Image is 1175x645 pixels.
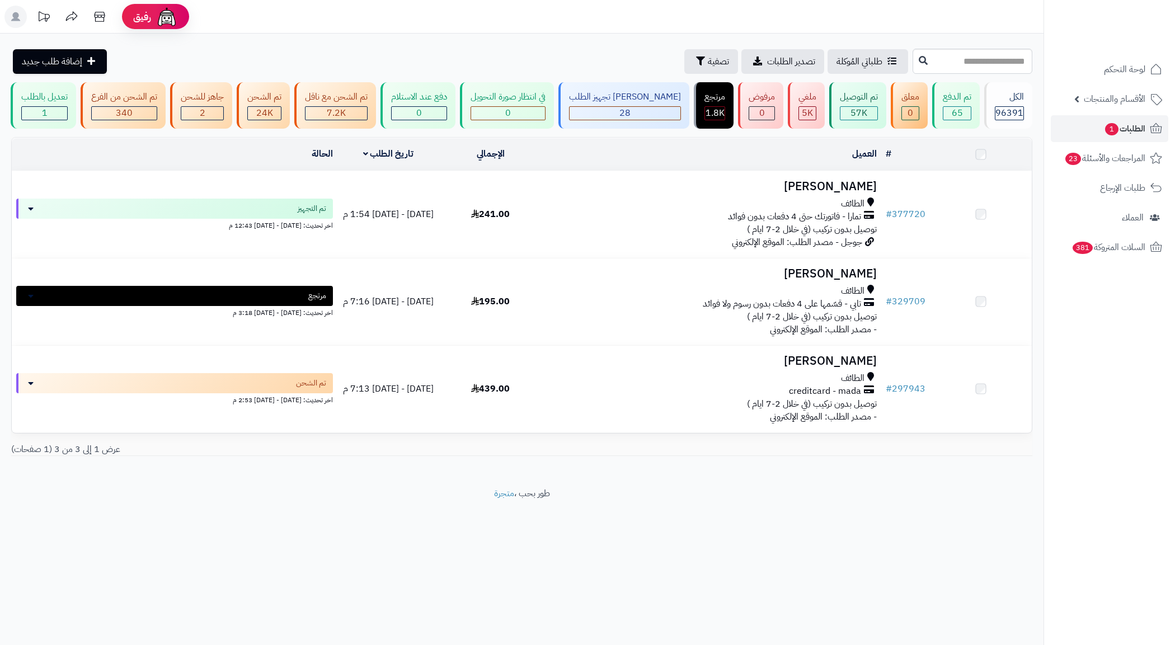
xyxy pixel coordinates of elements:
a: معلق 0 [889,82,930,129]
span: توصيل بدون تركيب (في خلال 2-7 ايام ) [747,223,877,236]
span: 2 [200,106,205,120]
div: تم الشحن [247,91,281,103]
span: طلبات الإرجاع [1100,180,1145,196]
a: الطلبات1 [1051,115,1168,142]
a: تم الشحن من الفرع 340 [78,82,168,129]
div: مرفوض [749,91,775,103]
span: 7.2K [327,106,346,120]
div: عرض 1 إلى 3 من 3 (1 صفحات) [3,443,522,456]
span: الطائف [841,197,864,210]
span: مرتجع [308,290,326,302]
span: 1.8K [706,106,725,120]
span: 0 [416,106,422,120]
div: 0 [392,107,446,120]
span: السلات المتروكة [1071,239,1145,255]
div: 7222 [305,107,367,120]
span: 0 [759,106,765,120]
span: 28 [619,106,631,120]
span: الطلبات [1104,121,1145,136]
div: معلق [901,91,919,103]
div: تم الدفع [943,91,971,103]
div: 0 [902,107,919,120]
div: 24017 [248,107,281,120]
a: جاهز للشحن 2 [168,82,234,129]
div: اخر تحديث: [DATE] - [DATE] 12:43 م [16,219,333,230]
span: 5K [802,106,813,120]
span: المراجعات والأسئلة [1064,150,1145,166]
div: ملغي [798,91,816,103]
a: طلباتي المُوكلة [828,49,908,74]
div: 0 [471,107,545,120]
span: تمارا - فاتورتك حتى 4 دفعات بدون فوائد [728,210,861,223]
td: - مصدر الطلب: الموقع الإلكتروني [542,258,881,345]
div: جاهز للشحن [181,91,224,103]
span: طلباتي المُوكلة [836,55,882,68]
div: اخر تحديث: [DATE] - [DATE] 2:53 م [16,393,333,405]
span: 24K [256,106,273,120]
a: مرتجع 1.8K [692,82,736,129]
a: تم التوصيل 57K [827,82,889,129]
span: 241.00 [471,208,510,221]
a: العملاء [1051,204,1168,231]
div: 0 [749,107,774,120]
div: 340 [92,107,157,120]
div: تعديل بالطلب [21,91,68,103]
div: مرتجع [704,91,725,103]
span: 96391 [995,106,1023,120]
h3: [PERSON_NAME] [546,355,877,368]
a: مرفوض 0 [736,82,786,129]
div: دفع عند الاستلام [391,91,447,103]
a: الكل96391 [982,82,1035,129]
h3: [PERSON_NAME] [546,180,877,193]
a: لوحة التحكم [1051,56,1168,83]
span: الأقسام والمنتجات [1084,91,1145,107]
div: تم الشحن مع ناقل [305,91,368,103]
div: 4997 [799,107,816,120]
span: تم الشحن [296,378,326,389]
div: 65 [943,107,971,120]
a: #297943 [886,382,925,396]
span: # [886,208,892,221]
a: تاريخ الطلب [363,147,414,161]
a: متجرة [494,487,514,500]
div: تم الشحن من الفرع [91,91,157,103]
span: جوجل - مصدر الطلب: الموقع الإلكتروني [732,236,862,249]
span: تصدير الطلبات [767,55,815,68]
span: 1 [1105,123,1118,135]
span: العملاء [1122,210,1144,225]
a: المراجعات والأسئلة23 [1051,145,1168,172]
span: 0 [908,106,913,120]
a: إضافة طلب جديد [13,49,107,74]
img: ai-face.png [156,6,178,28]
div: 2 [181,107,223,120]
span: [DATE] - [DATE] 7:16 م [343,295,434,308]
span: 439.00 [471,382,510,396]
a: #329709 [886,295,925,308]
span: 57K [850,106,867,120]
span: 65 [952,106,963,120]
div: 1 [22,107,67,120]
div: 1841 [705,107,725,120]
a: تم الشحن مع ناقل 7.2K [292,82,378,129]
a: الحالة [312,147,333,161]
span: تم التجهيز [298,203,326,214]
div: 57015 [840,107,877,120]
span: الطائف [841,285,864,298]
span: [DATE] - [DATE] 7:13 م [343,382,434,396]
td: - مصدر الطلب: الموقع الإلكتروني [542,346,881,432]
div: تم التوصيل [840,91,878,103]
a: #377720 [886,208,925,221]
span: [DATE] - [DATE] 1:54 م [343,208,434,221]
div: 28 [570,107,680,120]
a: دفع عند الاستلام 0 [378,82,458,129]
a: تم الدفع 65 [930,82,982,129]
div: في انتظار صورة التحويل [471,91,546,103]
span: 0 [505,106,511,120]
a: تحديثات المنصة [30,6,58,31]
h3: [PERSON_NAME] [546,267,877,280]
a: الإجمالي [477,147,505,161]
span: توصيل بدون تركيب (في خلال 2-7 ايام ) [747,397,877,411]
a: [PERSON_NAME] تجهيز الطلب 28 [556,82,692,129]
a: تصدير الطلبات [741,49,824,74]
a: السلات المتروكة381 [1051,234,1168,261]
